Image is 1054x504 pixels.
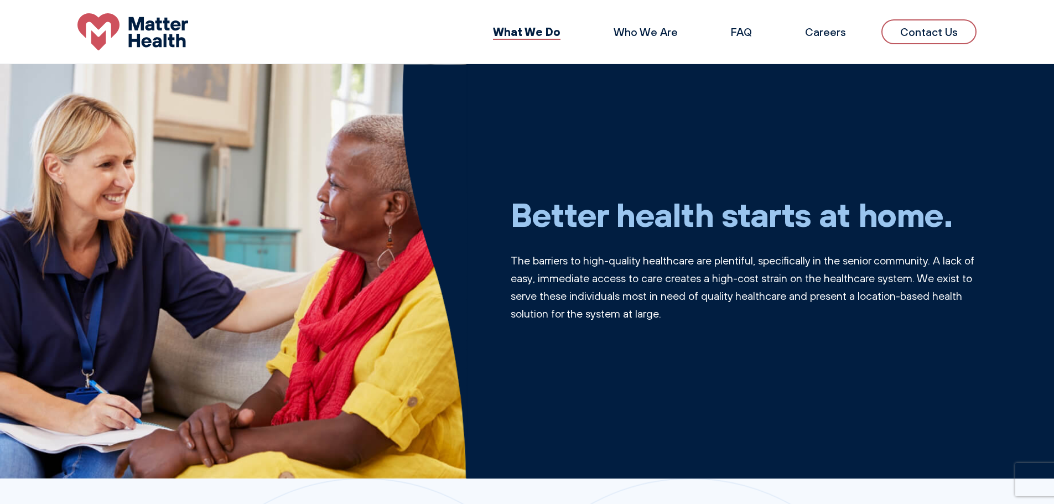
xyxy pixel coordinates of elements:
[614,25,678,39] a: Who We Are
[731,25,752,39] a: FAQ
[805,25,846,39] a: Careers
[493,24,560,39] a: What We Do
[511,252,977,323] p: The barriers to high-quality healthcare are plentiful, specifically in the senior community. A la...
[881,19,977,44] a: Contact Us
[511,194,977,234] h1: Better health starts at home.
